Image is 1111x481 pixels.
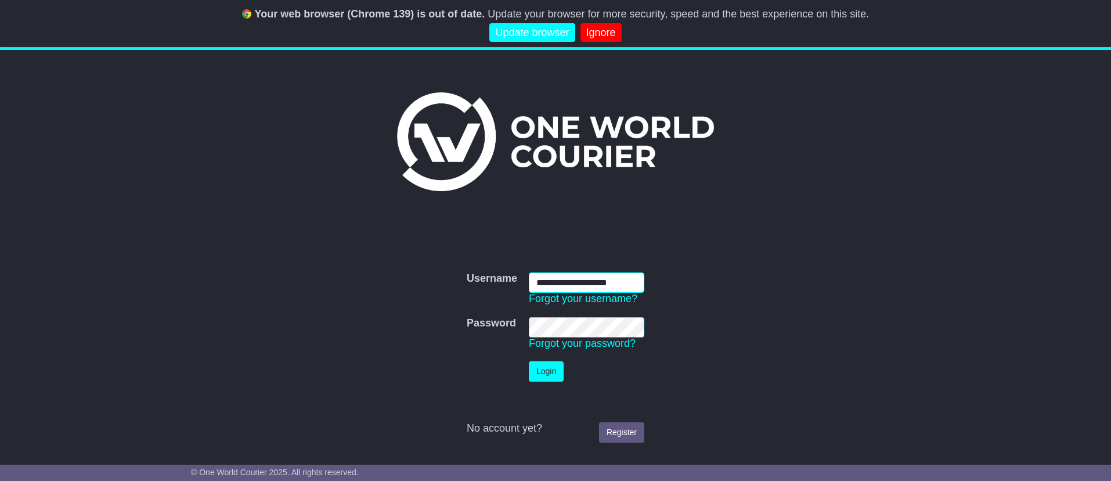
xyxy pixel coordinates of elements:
img: One World [397,92,714,191]
a: Forgot your password? [529,338,636,349]
label: Username [467,272,517,285]
label: Password [467,317,516,330]
a: Forgot your username? [529,293,637,304]
b: Your web browser (Chrome 139) is out of date. [255,8,485,20]
span: © One World Courier 2025. All rights reserved. [191,468,359,477]
a: Register [599,422,644,443]
a: Update browser [489,23,575,42]
a: Ignore [580,23,622,42]
div: No account yet? [467,422,644,435]
button: Login [529,361,564,382]
span: Update your browser for more security, speed and the best experience on this site. [488,8,869,20]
